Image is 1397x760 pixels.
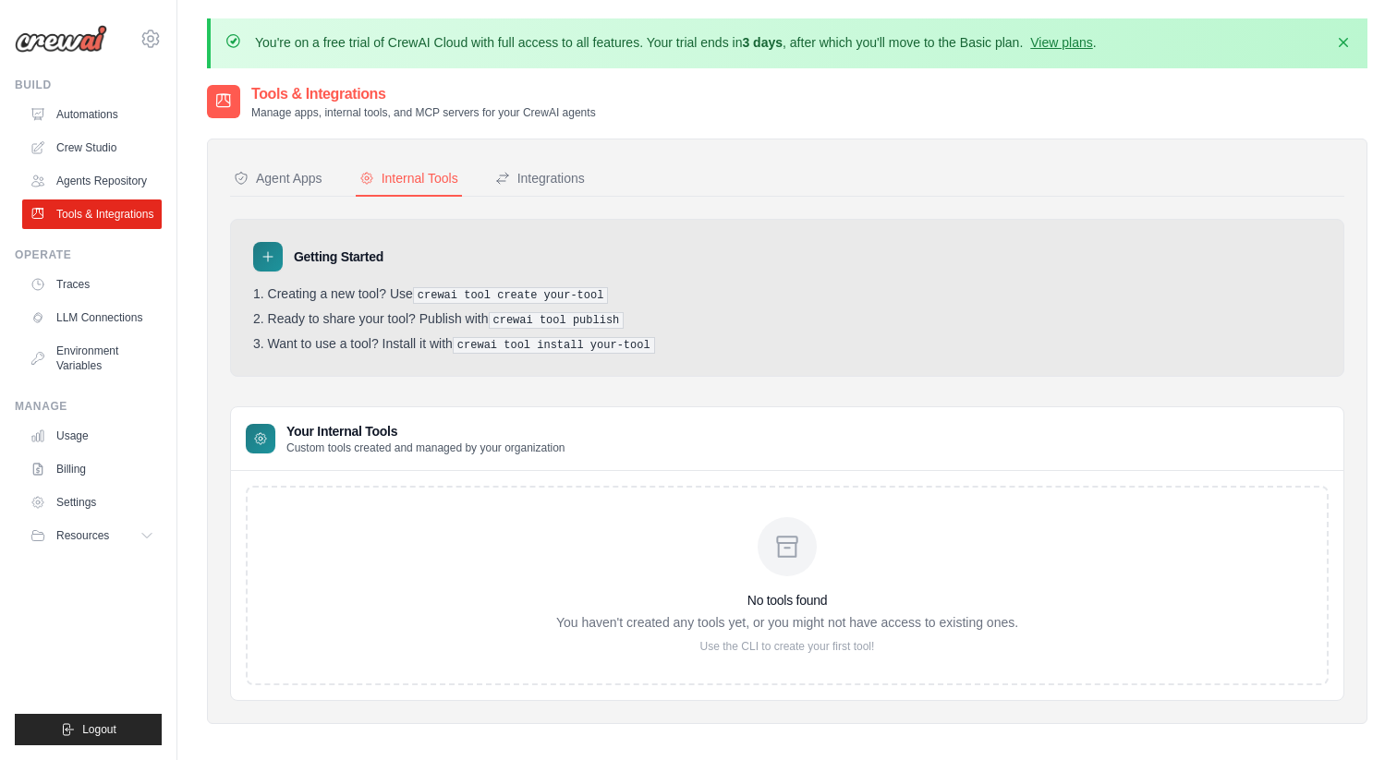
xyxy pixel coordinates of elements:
p: Manage apps, internal tools, and MCP servers for your CrewAI agents [251,105,596,120]
div: Operate [15,247,162,262]
a: Tools & Integrations [22,199,162,229]
button: Logout [15,714,162,745]
pre: crewai tool create your-tool [413,287,609,304]
a: Settings [22,488,162,517]
button: Integrations [492,162,589,197]
p: Use the CLI to create your first tool! [556,639,1018,654]
button: Resources [22,521,162,550]
li: Want to use a tool? Install it with [253,336,1321,354]
strong: 3 days [742,35,783,50]
button: Agent Apps [230,162,326,197]
a: Billing [22,454,162,484]
a: Usage [22,421,162,451]
pre: crewai tool publish [489,312,625,329]
a: Automations [22,100,162,129]
div: Integrations [495,169,585,187]
a: LLM Connections [22,303,162,332]
button: Internal Tools [356,162,462,197]
a: Agents Repository [22,166,162,196]
a: Environment Variables [22,336,162,380]
p: You haven't created any tools yet, or you might not have access to existing ones. [556,613,1018,632]
h3: Getting Started [294,247,383,266]
a: Traces [22,270,162,299]
h2: Tools & Integrations [251,83,596,105]
div: Build [15,78,162,92]
div: Agent Apps [234,169,322,187]
p: You're on a free trial of CrewAI Cloud with full access to all features. Your trial ends in , aft... [255,33,1097,52]
a: Crew Studio [22,133,162,163]
div: Internal Tools [359,169,458,187]
h3: Your Internal Tools [286,422,565,440]
div: Manage [15,399,162,414]
span: Logout [82,722,116,737]
li: Creating a new tool? Use [253,286,1321,304]
a: View plans [1030,35,1092,50]
span: Resources [56,528,109,543]
li: Ready to share your tool? Publish with [253,311,1321,329]
h3: No tools found [556,591,1018,609]
p: Custom tools created and managed by your organization [286,440,565,455]
pre: crewai tool install your-tool [453,337,655,354]
img: Logo [15,25,107,53]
